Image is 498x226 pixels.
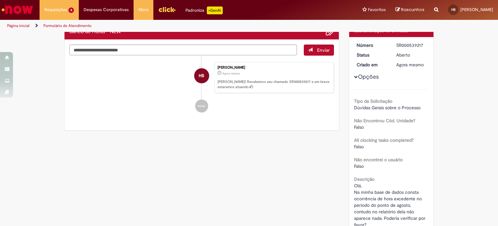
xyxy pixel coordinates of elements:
span: HB [199,68,204,84]
p: +GenAi [207,7,223,14]
ul: Trilhas de página [5,20,327,32]
b: Não Encontrou Cód. Unidade? [354,118,415,124]
h2: Banco de Horas - NEW Histórico de tíquete [69,29,121,35]
p: [PERSON_NAME]! Recebemos seu chamado SR000539217 e em breve estaremos atuando. [218,79,330,89]
b: All clocking tasks completed? [354,137,414,143]
a: Página inicial [7,23,30,28]
b: Tipo da Solicitação [354,98,392,104]
span: 4 [68,7,74,13]
span: Falso [354,124,364,130]
span: Favoritos [368,7,386,13]
b: Descrição [354,176,374,182]
span: Agora mesmo [222,72,240,75]
div: Aberto [396,52,426,58]
div: Henrique De Lima Borges [194,68,209,83]
span: Dúvidas Gerais sobre o Processo [354,105,421,111]
span: [PERSON_NAME] [460,7,493,12]
time: 28/08/2025 13:29:47 [396,62,424,68]
a: Formulário de Atendimento [43,23,91,28]
dt: Criado em [352,61,392,68]
span: Despesas Corporativas [84,7,129,13]
div: 28/08/2025 13:29:47 [396,61,426,68]
textarea: Digite sua mensagem aqui... [69,45,297,56]
span: Requisições [44,7,67,13]
button: Enviar [304,45,334,56]
span: Rascunhos [401,7,424,13]
span: Falso [354,144,364,150]
span: Agora mesmo [396,62,424,68]
a: Rascunhos [396,7,424,13]
dt: Status [352,52,392,58]
dt: Número [352,42,392,48]
span: HB [451,7,456,12]
span: More [138,7,148,13]
li: Henrique De Lima Borges [69,62,334,93]
span: Enviar [317,47,330,53]
button: Adicionar anexos [326,28,334,36]
div: [PERSON_NAME] [218,66,330,70]
div: SR000539217 [396,42,426,48]
ul: Histórico de tíquete [69,56,334,119]
span: Sua solicitação foi enviada [354,28,408,33]
span: Falso [354,163,364,169]
b: Não encontrei o usuário [354,157,403,163]
time: 28/08/2025 13:29:47 [222,72,240,75]
img: click_logo_yellow_360x200.png [158,5,176,14]
div: Padroniza [185,7,223,14]
img: ServiceNow [1,3,34,16]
